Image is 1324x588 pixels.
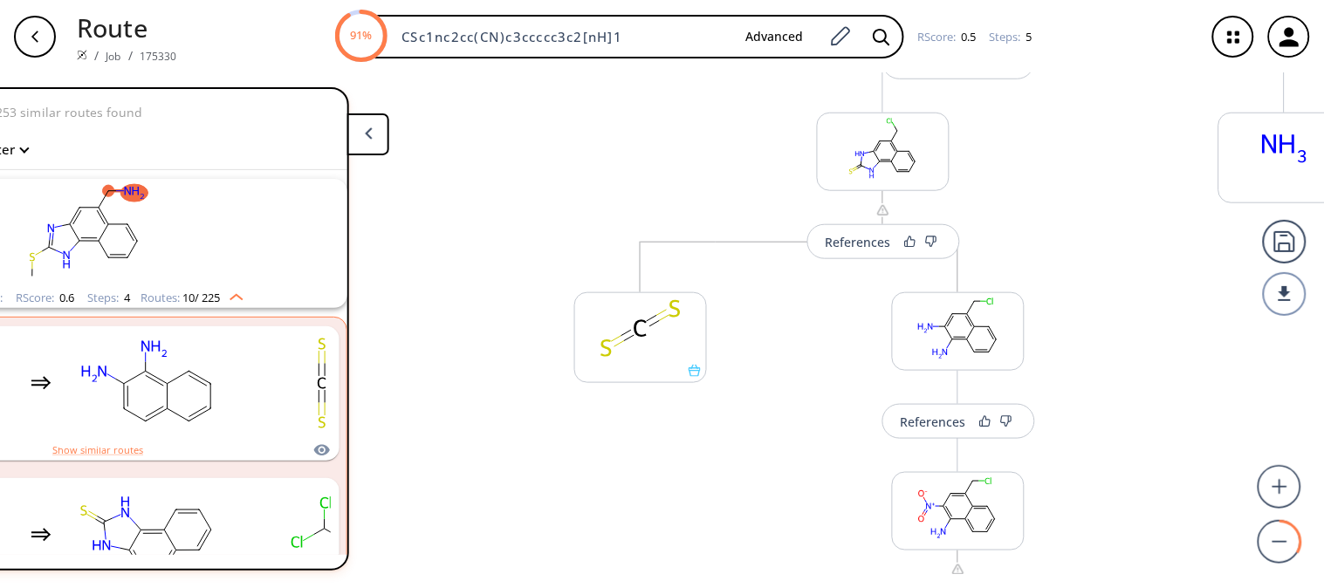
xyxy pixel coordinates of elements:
[141,292,244,304] div: Routes:
[893,473,1024,544] svg: Nc1c([N+](=O)[O-])cc(CCl)c2ccccc12
[917,31,976,43] div: RScore :
[77,50,87,60] img: Spaya logo
[88,292,131,304] div: Steps :
[52,442,143,458] button: Show similar routes
[94,46,99,65] li: /
[183,292,221,304] span: 10 / 225
[893,293,1024,365] svg: Nc1cc(CCl)c2ccccc2c1N
[77,9,177,46] p: Route
[807,224,960,259] button: References
[106,49,120,64] a: Job
[731,21,817,53] button: Advanced
[17,292,75,304] div: RScore :
[122,290,131,305] span: 4
[391,28,731,45] input: Enter SMILES
[575,293,706,365] svg: S=C=S
[128,46,133,65] li: /
[140,49,177,64] a: 175330
[876,203,890,217] img: warning
[901,416,966,427] div: References
[351,27,373,43] text: 91%
[826,236,891,248] div: References
[244,329,401,438] svg: S=C=S
[958,29,976,44] span: 0.5
[1023,29,1032,44] span: 5
[989,31,1032,43] div: Steps :
[58,290,75,305] span: 0.6
[818,113,949,185] svg: S=c1[nH]c2cc(CCl)c3ccccc3c2[nH]1
[69,329,226,438] svg: Nc1ccc2ccccc2c1N
[221,287,244,301] img: Up
[951,563,965,577] img: warning
[882,404,1035,439] button: References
